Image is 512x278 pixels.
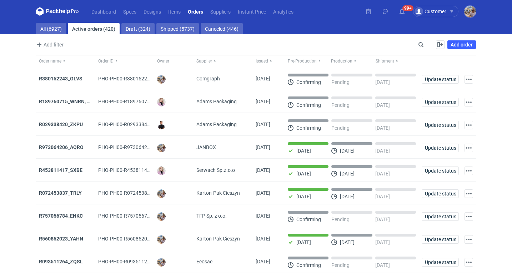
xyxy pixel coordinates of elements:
[296,79,321,85] p: Confirming
[39,259,83,264] a: R093511264_ZQSL
[98,259,167,264] span: PHO-PH00-R093511264_ZQSL
[425,168,456,173] span: Update status
[256,144,270,150] span: 03/09/2025
[39,167,82,173] strong: R453811417_SXBE
[194,227,253,250] div: Karton-Pak Cieszyn
[422,235,459,244] button: Update status
[331,102,350,108] p: Pending
[422,167,459,175] button: Update status
[39,76,82,81] a: R380152243_GLVS
[465,212,473,221] button: Actions
[465,121,473,129] button: Actions
[376,58,394,64] span: Shipment
[425,100,456,105] span: Update status
[196,189,240,197] span: Karton-Pak Cieszyn
[422,75,459,84] button: Update status
[296,125,321,131] p: Confirming
[39,99,101,104] a: R189760715_WNRN, CWNS
[413,6,464,17] button: Customer
[374,55,419,67] button: Shipment
[253,55,285,67] button: Issued
[340,148,355,154] p: [DATE]
[201,23,243,34] a: Canceled (446)
[375,79,390,85] p: [DATE]
[196,167,235,174] span: Serwach Sp.z.o.o
[425,237,456,242] span: Update status
[121,23,155,34] a: Draft (324)
[296,262,321,268] p: Confirming
[256,190,270,196] span: 03/09/2025
[447,40,476,49] a: Add order
[256,58,268,64] span: Issued
[98,144,169,150] span: PHO-PH00-R973064206_AQRO
[256,99,270,104] span: 03/09/2025
[68,23,120,34] a: Active orders (420)
[234,7,270,16] a: Instant Price
[256,259,270,264] span: 02/09/2025
[425,77,456,82] span: Update status
[256,121,270,127] span: 03/09/2025
[256,76,270,81] span: 03/09/2025
[375,217,390,222] p: [DATE]
[39,121,83,127] a: R029338420_ZKPU
[296,239,311,245] p: [DATE]
[36,7,79,16] svg: Packhelp Pro
[194,250,253,273] div: Ecosac
[425,214,456,219] span: Update status
[331,79,350,85] p: Pending
[425,145,456,150] span: Update status
[375,194,390,199] p: [DATE]
[98,99,186,104] span: PHO-PH00-R189760715_WNRN,-CWNS
[425,123,456,128] span: Update status
[331,217,350,222] p: Pending
[196,75,220,82] span: Comgraph
[415,7,446,16] div: Customer
[396,6,408,17] button: 99+
[375,262,390,268] p: [DATE]
[422,212,459,221] button: Update status
[157,235,166,244] img: Michał Palasek
[194,113,253,136] div: Adams Packaging
[196,258,212,265] span: Ecosac
[39,190,82,196] a: R072453837_TRLY
[375,125,390,131] p: [DATE]
[465,75,473,84] button: Actions
[296,102,321,108] p: Confirming
[157,98,166,106] img: Klaudia Wiśniewska
[194,204,253,227] div: TFP Sp. z o.o.
[464,6,476,18] img: Michał Palasek
[194,67,253,90] div: Comgraph
[422,258,459,267] button: Update status
[330,55,374,67] button: Production
[157,167,166,175] img: Klaudia Wiśniewska
[196,58,212,64] span: Supplier
[88,7,120,16] a: Dashboard
[157,121,166,129] img: Tomasz Kubiak
[39,144,84,150] a: R973064206_AQRO
[196,212,227,219] span: TFP Sp. z o.o.
[465,258,473,267] button: Actions
[375,239,390,245] p: [DATE]
[39,213,83,219] a: R757056784_ENKC
[98,76,167,81] span: PHO-PH00-R380152243_GLVS
[157,144,166,152] img: Michał Palasek
[331,125,350,131] p: Pending
[196,144,216,151] span: JANBOX
[256,213,270,219] span: 03/09/2025
[375,171,390,177] p: [DATE]
[340,171,355,177] p: [DATE]
[156,23,199,34] a: Shipped (5737)
[39,236,83,242] a: R560852023_YAHN
[422,98,459,106] button: Update status
[35,40,64,49] button: Add filter
[288,58,317,64] span: Pre-Production
[36,23,66,34] a: All (6927)
[157,258,166,267] img: Michał Palasek
[120,7,140,16] a: Specs
[196,98,237,105] span: Adams Packaging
